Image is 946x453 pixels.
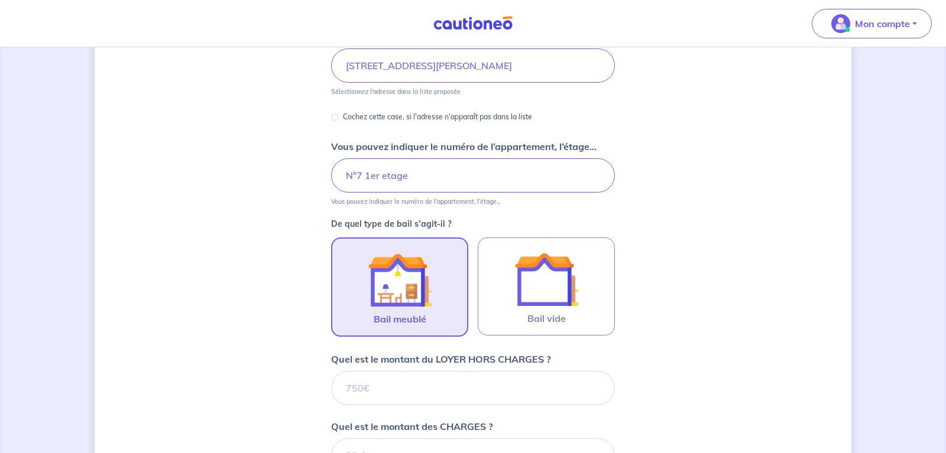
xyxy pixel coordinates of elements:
input: 2 rue de paris, 59000 lille [331,48,615,83]
p: Cochez cette case, si l'adresse n'apparaît pas dans la liste [343,110,532,124]
img: Cautioneo [429,16,517,31]
p: Quel est le montant du LOYER HORS CHARGES ? [331,352,550,366]
p: Quel est le montant des CHARGES ? [331,419,493,434]
img: illu_empty_lease.svg [514,247,578,311]
p: De quel type de bail s’agit-il ? [331,220,615,228]
span: Bail vide [527,311,566,325]
img: illu_furnished_lease.svg [368,248,432,312]
p: Mon compte [855,17,910,31]
button: illu_account_valid_menu.svgMon compte [812,9,932,38]
p: Vous pouvez indiquer le numéro de l’appartement, l’étage... [331,197,500,206]
p: Vous pouvez indiquer le numéro de l’appartement, l’étage... [331,139,597,154]
span: Bail meublé [374,312,426,326]
input: Appartement 2 [331,158,615,193]
input: 750€ [331,371,615,405]
img: illu_account_valid_menu.svg [831,14,850,33]
p: Sélectionnez l'adresse dans la liste proposée [331,87,461,96]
